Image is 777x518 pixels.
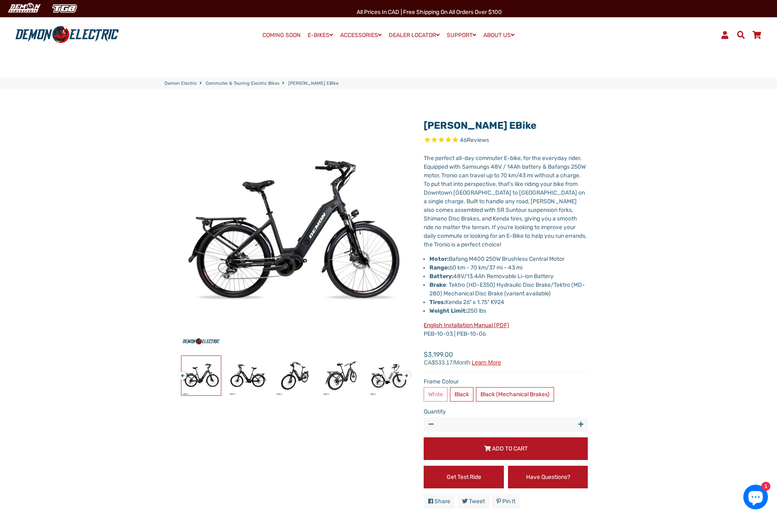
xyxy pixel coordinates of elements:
strong: Range: [429,264,449,271]
span: All Prices in CAD | Free shipping on all orders over $100 [357,9,502,16]
span: Pin it [502,498,515,505]
img: Demon Electric [4,2,44,15]
img: Tronio Commuter eBike - Demon Electric [228,356,268,395]
li: 250 lbs [429,307,588,315]
a: E-BIKES [305,29,336,41]
span: Add to Cart [492,445,528,452]
li: 60 km - 70 km/37 mi - 43 mi [429,263,588,272]
a: Commuter & Touring Electric Bikes [206,80,280,87]
button: Previous [179,367,183,377]
span: Share [434,498,450,505]
a: English Installation Manual (PDF) [424,322,509,329]
strong: Weight Limit: [429,307,467,314]
inbox-online-store-chat: Shopify online store chat [741,485,770,511]
li: Kenda 26" x 1.75" K924 [429,298,588,307]
strong: Brake [429,281,446,288]
span: $3,199.00 [424,350,501,365]
a: COMING SOON [260,30,304,41]
label: Quantity [424,407,588,416]
button: Add to Cart [424,437,588,460]
span: PEB-10-03 | PEB-10-06 [424,322,509,337]
strong: Motor: [429,256,449,262]
img: TGB Canada [48,2,81,15]
a: SUPPORT [444,29,479,41]
img: Tronio Commuter eBike - Demon Electric [181,356,221,395]
button: Reduce item quantity by one [424,417,438,432]
img: Tronio Commuter eBike - Demon Electric [275,356,315,395]
label: Frame Colour [424,377,588,386]
input: quantity [424,417,588,432]
img: Tronio Commuter eBike - Demon Electric [369,356,408,395]
a: [PERSON_NAME] eBike [424,120,536,131]
a: ACCESSORIES [337,29,385,41]
span: Reviews [467,137,489,144]
a: ABOUT US [480,29,517,41]
a: Get Test Ride [424,466,504,488]
a: Demon Electric [165,80,197,87]
a: DEALER LOCATOR [386,29,443,41]
li: 48V/13.4Ah Removable Li-ion Battery [429,272,588,281]
span: Rated 4.6 out of 5 stars 46 reviews [424,136,588,145]
button: Increase item quantity by one [573,417,588,432]
label: Black [450,387,473,402]
label: Black (Mechanical Brakes) [476,387,554,402]
button: Next [402,367,407,377]
li: Bafang M400 250W Brushless Central Motor [429,255,588,263]
li: : Tektro (HD-E350) Hydraulic Disc Brake/Tektro (MD-280) Mechanical Disc Brake (variant available) [429,281,588,298]
img: Demon Electric logo [12,24,122,46]
img: Tronio Commuter eBike - Demon Electric [322,356,362,395]
span: Tweet [469,498,485,505]
strong: Battery: [429,273,453,280]
strong: Tires: [429,299,445,306]
span: [PERSON_NAME] eBike [288,80,339,87]
span: The perfect all-day commuter E-bike, for the everyday rider. Equipped with Samsungs 48V / 14Ah ba... [424,155,587,248]
a: Have Questions? [508,466,588,488]
span: 46 reviews [460,137,489,144]
label: White [424,387,448,402]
